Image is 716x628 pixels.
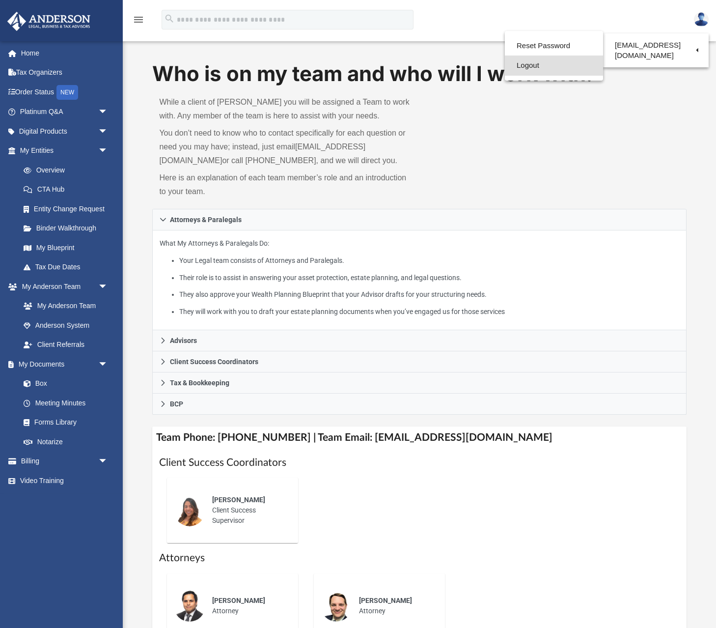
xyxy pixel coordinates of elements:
a: Binder Walkthrough [14,219,123,238]
li: Their role is to assist in answering your asset protection, estate planning, and legal questions. [179,272,679,284]
a: Reset Password [505,36,603,56]
img: User Pic [694,12,709,27]
a: My Anderson Teamarrow_drop_down [7,277,118,296]
span: Attorneys & Paralegals [170,216,242,223]
a: Platinum Q&Aarrow_drop_down [7,102,123,122]
a: Tax & Bookkeeping [152,372,686,394]
span: BCP [170,400,183,407]
a: My Blueprint [14,238,118,257]
img: thumbnail [321,590,352,622]
a: Order StatusNEW [7,82,123,102]
a: CTA Hub [14,180,123,200]
a: Entity Change Request [14,199,123,219]
img: thumbnail [174,495,205,526]
a: Box [14,374,113,394]
a: My Anderson Team [14,296,113,316]
a: Home [7,43,123,63]
a: Anderson System [14,315,118,335]
span: [PERSON_NAME] [212,496,265,504]
li: They also approve your Wealth Planning Blueprint that your Advisor drafts for your structuring ne... [179,288,679,301]
a: My Documentsarrow_drop_down [7,354,118,374]
a: Digital Productsarrow_drop_down [7,121,123,141]
a: Forms Library [14,413,113,432]
h1: Who is on my team and who will I work with: [152,59,686,88]
div: Attorneys & Paralegals [152,230,686,330]
li: They will work with you to draft your estate planning documents when you’ve engaged us for those ... [179,306,679,318]
span: arrow_drop_down [98,141,118,161]
a: Meeting Minutes [14,393,118,413]
img: thumbnail [174,590,205,622]
a: Overview [14,160,123,180]
p: Here is an explanation of each team member’s role and an introduction to your team. [159,171,413,199]
a: Client Success Coordinators [152,351,686,372]
h1: Client Success Coordinators [159,456,679,470]
p: What My Attorneys & Paralegals Do: [160,237,679,317]
span: arrow_drop_down [98,277,118,297]
span: arrow_drop_down [98,121,118,142]
a: Advisors [152,330,686,351]
i: search [164,13,175,24]
a: Video Training [7,471,118,490]
li: Your Legal team consists of Attorneys and Paralegals. [179,255,679,267]
img: Anderson Advisors Platinum Portal [4,12,93,31]
a: [EMAIL_ADDRESS][DOMAIN_NAME] [603,36,709,65]
p: While a client of [PERSON_NAME] you will be assigned a Team to work with. Any member of the team ... [159,95,413,123]
a: Tax Organizers [7,63,123,83]
span: [PERSON_NAME] [359,597,412,604]
a: BCP [152,394,686,415]
div: Client Success Supervisor [205,488,291,533]
span: arrow_drop_down [98,102,118,122]
span: Advisors [170,337,197,344]
span: Tax & Bookkeeping [170,379,229,386]
i: menu [133,14,144,26]
div: NEW [56,85,78,100]
div: Attorney [205,589,291,623]
a: Billingarrow_drop_down [7,452,123,471]
a: Logout [505,56,603,76]
span: arrow_drop_down [98,452,118,472]
a: Attorneys & Paralegals [152,209,686,230]
a: menu [133,19,144,26]
p: You don’t need to know who to contact specifically for each question or need you may have; instea... [159,126,413,168]
span: arrow_drop_down [98,354,118,374]
a: Notarize [14,432,118,452]
div: Attorney [352,589,438,623]
a: My Entitiesarrow_drop_down [7,141,123,161]
span: Client Success Coordinators [170,358,258,365]
h1: Attorneys [159,551,679,565]
span: [PERSON_NAME] [212,597,265,604]
a: Tax Due Dates [14,257,123,277]
a: Client Referrals [14,335,118,355]
h4: Team Phone: [PHONE_NUMBER] | Team Email: [EMAIL_ADDRESS][DOMAIN_NAME] [152,427,686,449]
